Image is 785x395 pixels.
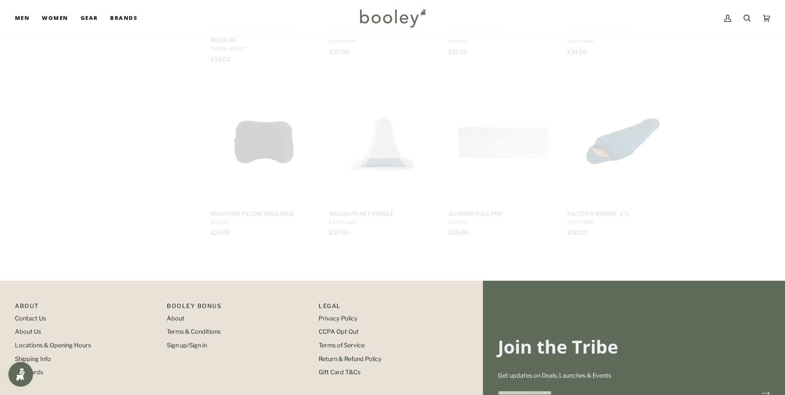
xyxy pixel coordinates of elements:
a: Terms & Conditions [167,328,221,335]
a: Sign up/Sign in [167,342,207,349]
h3: Join the Tribe [498,335,770,358]
img: Booley [356,6,429,30]
span: Women [42,14,68,22]
iframe: Button to open loyalty program pop-up [8,362,33,387]
p: Get updates on Deals, Launches & Events [498,371,770,381]
a: Return & Refund Policy [319,355,382,363]
a: Terms of Service [319,342,365,349]
p: Booley Bonus [167,301,310,314]
p: Pipeline_Footer Sub [319,301,462,314]
span: Gear [81,14,98,22]
a: About [167,315,185,322]
a: Locations & Opening Hours [15,342,91,349]
a: Privacy Policy [319,315,358,322]
span: Men [15,14,29,22]
a: CCPA Opt Out [319,328,359,335]
a: Shipping Info [15,355,51,363]
span: Brands [110,14,137,22]
a: Contact Us [15,315,46,322]
p: Pipeline_Footer Main [15,301,158,314]
a: Gift Card T&Cs [319,369,360,376]
a: About Us [15,328,41,335]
